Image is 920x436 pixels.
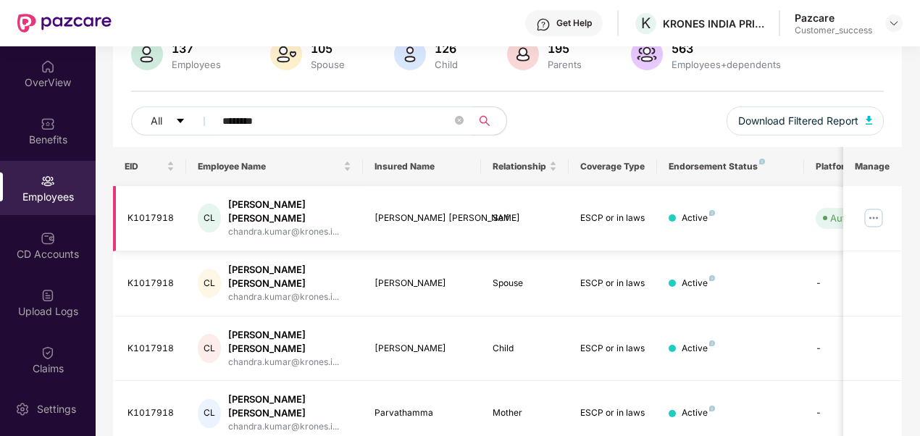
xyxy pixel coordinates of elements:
img: svg+xml;base64,PHN2ZyBpZD0iU2V0dGluZy0yMHgyMCIgeG1sbnM9Imh0dHA6Ly93d3cudzMub3JnLzIwMDAvc3ZnIiB3aW... [15,402,30,416]
div: 195 [545,41,585,56]
img: svg+xml;base64,PHN2ZyB4bWxucz0iaHR0cDovL3d3dy53My5vcmcvMjAwMC9zdmciIHdpZHRoPSI4IiBoZWlnaHQ9IjgiIH... [709,340,715,346]
div: CL [198,269,220,298]
div: ESCP or in laws [580,277,645,290]
div: chandra.kumar@krones.i... [228,225,351,239]
div: [PERSON_NAME] [PERSON_NAME] [375,211,469,225]
span: caret-down [175,116,185,127]
img: New Pazcare Logo [17,14,112,33]
div: Customer_success [795,25,872,36]
div: CL [198,399,220,428]
th: Coverage Type [569,147,657,186]
th: Insured Name [363,147,481,186]
div: [PERSON_NAME] [PERSON_NAME] [228,328,351,356]
th: Relationship [481,147,569,186]
span: Employee Name [198,161,340,172]
div: K1017918 [127,406,175,420]
div: Active [682,342,715,356]
th: EID [113,147,187,186]
div: Spouse [308,59,348,70]
img: svg+xml;base64,PHN2ZyBpZD0iQ2xhaW0iIHhtbG5zPSJodHRwOi8vd3d3LnczLm9yZy8yMDAwL3N2ZyIgd2lkdGg9IjIwIi... [41,345,55,360]
div: [PERSON_NAME] [PERSON_NAME] [228,393,351,420]
img: svg+xml;base64,PHN2ZyB4bWxucz0iaHR0cDovL3d3dy53My5vcmcvMjAwMC9zdmciIHhtbG5zOnhsaW5rPSJodHRwOi8vd3... [270,38,302,70]
img: svg+xml;base64,PHN2ZyBpZD0iVXBsb2FkX0xvZ3MiIGRhdGEtbmFtZT0iVXBsb2FkIExvZ3MiIHhtbG5zPSJodHRwOi8vd3... [41,288,55,303]
div: 563 [669,41,784,56]
div: Settings [33,402,80,416]
button: Allcaret-down [131,106,219,135]
div: K1017918 [127,342,175,356]
span: search [471,115,499,127]
img: manageButton [862,206,885,230]
div: Mother [493,406,558,420]
div: Child [493,342,558,356]
div: Endorsement Status [669,161,793,172]
img: svg+xml;base64,PHN2ZyB4bWxucz0iaHR0cDovL3d3dy53My5vcmcvMjAwMC9zdmciIHdpZHRoPSI4IiBoZWlnaHQ9IjgiIH... [709,406,715,411]
div: Pazcare [795,11,872,25]
div: [PERSON_NAME] [PERSON_NAME] [228,263,351,290]
div: Employees [169,59,224,70]
div: chandra.kumar@krones.i... [228,420,351,434]
div: Spouse [493,277,558,290]
div: 105 [308,41,348,56]
td: - [804,316,907,382]
img: svg+xml;base64,PHN2ZyB4bWxucz0iaHR0cDovL3d3dy53My5vcmcvMjAwMC9zdmciIHhtbG5zOnhsaW5rPSJodHRwOi8vd3... [131,38,163,70]
div: Active [682,211,715,225]
div: CL [198,334,220,363]
div: Parents [545,59,585,70]
div: Employees+dependents [669,59,784,70]
div: K1017918 [127,277,175,290]
img: svg+xml;base64,PHN2ZyB4bWxucz0iaHR0cDovL3d3dy53My5vcmcvMjAwMC9zdmciIHdpZHRoPSI4IiBoZWlnaHQ9IjgiIH... [709,210,715,216]
img: svg+xml;base64,PHN2ZyB4bWxucz0iaHR0cDovL3d3dy53My5vcmcvMjAwMC9zdmciIHdpZHRoPSI4IiBoZWlnaHQ9IjgiIH... [709,275,715,281]
div: [PERSON_NAME] [375,342,469,356]
div: Get Help [556,17,592,29]
button: Download Filtered Report [727,106,885,135]
div: Active [682,277,715,290]
span: close-circle [455,116,464,125]
div: Auto Verified [830,211,888,225]
th: Employee Name [186,147,363,186]
div: K1017918 [127,211,175,225]
img: svg+xml;base64,PHN2ZyBpZD0iSG9tZSIgeG1sbnM9Imh0dHA6Ly93d3cudzMub3JnLzIwMDAvc3ZnIiB3aWR0aD0iMjAiIG... [41,59,55,74]
img: svg+xml;base64,PHN2ZyBpZD0iSGVscC0zMngzMiIgeG1sbnM9Imh0dHA6Ly93d3cudzMub3JnLzIwMDAvc3ZnIiB3aWR0aD... [536,17,551,32]
img: svg+xml;base64,PHN2ZyBpZD0iQ0RfQWNjb3VudHMiIGRhdGEtbmFtZT0iQ0QgQWNjb3VudHMiIHhtbG5zPSJodHRwOi8vd3... [41,231,55,246]
span: EID [125,161,164,172]
span: K [641,14,651,32]
img: svg+xml;base64,PHN2ZyB4bWxucz0iaHR0cDovL3d3dy53My5vcmcvMjAwMC9zdmciIHdpZHRoPSI4IiBoZWlnaHQ9IjgiIH... [759,159,765,164]
div: chandra.kumar@krones.i... [228,356,351,369]
img: svg+xml;base64,PHN2ZyB4bWxucz0iaHR0cDovL3d3dy53My5vcmcvMjAwMC9zdmciIHhtbG5zOnhsaW5rPSJodHRwOi8vd3... [394,38,426,70]
div: Parvathamma [375,406,469,420]
button: search [471,106,507,135]
img: svg+xml;base64,PHN2ZyB4bWxucz0iaHR0cDovL3d3dy53My5vcmcvMjAwMC9zdmciIHhtbG5zOnhsaW5rPSJodHRwOi8vd3... [507,38,539,70]
span: close-circle [455,114,464,128]
th: Manage [843,147,902,186]
img: svg+xml;base64,PHN2ZyBpZD0iRW1wbG95ZWVzIiB4bWxucz0iaHR0cDovL3d3dy53My5vcmcvMjAwMC9zdmciIHdpZHRoPS... [41,174,55,188]
span: All [151,113,162,129]
div: 126 [432,41,461,56]
div: Child [432,59,461,70]
div: [PERSON_NAME] [375,277,469,290]
img: svg+xml;base64,PHN2ZyBpZD0iQmVuZWZpdHMiIHhtbG5zPSJodHRwOi8vd3d3LnczLm9yZy8yMDAwL3N2ZyIgd2lkdGg9Ij... [41,117,55,131]
div: KRONES INDIA PRIVATE LIMITED [663,17,764,30]
div: chandra.kumar@krones.i... [228,290,351,304]
div: Active [682,406,715,420]
div: Platform Status [816,161,895,172]
span: Download Filtered Report [738,113,858,129]
img: svg+xml;base64,PHN2ZyB4bWxucz0iaHR0cDovL3d3dy53My5vcmcvMjAwMC9zdmciIHhtbG5zOnhsaW5rPSJodHRwOi8vd3... [866,116,873,125]
td: - [804,251,907,316]
div: ESCP or in laws [580,342,645,356]
div: ESCP or in laws [580,406,645,420]
div: CL [198,204,220,232]
img: svg+xml;base64,PHN2ZyBpZD0iRHJvcGRvd24tMzJ4MzIiIHhtbG5zPSJodHRwOi8vd3d3LnczLm9yZy8yMDAwL3N2ZyIgd2... [888,17,900,29]
div: [PERSON_NAME] [PERSON_NAME] [228,198,351,225]
span: Relationship [493,161,547,172]
img: svg+xml;base64,PHN2ZyB4bWxucz0iaHR0cDovL3d3dy53My5vcmcvMjAwMC9zdmciIHhtbG5zOnhsaW5rPSJodHRwOi8vd3... [631,38,663,70]
div: ESCP or in laws [580,211,645,225]
div: Self [493,211,558,225]
div: 137 [169,41,224,56]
